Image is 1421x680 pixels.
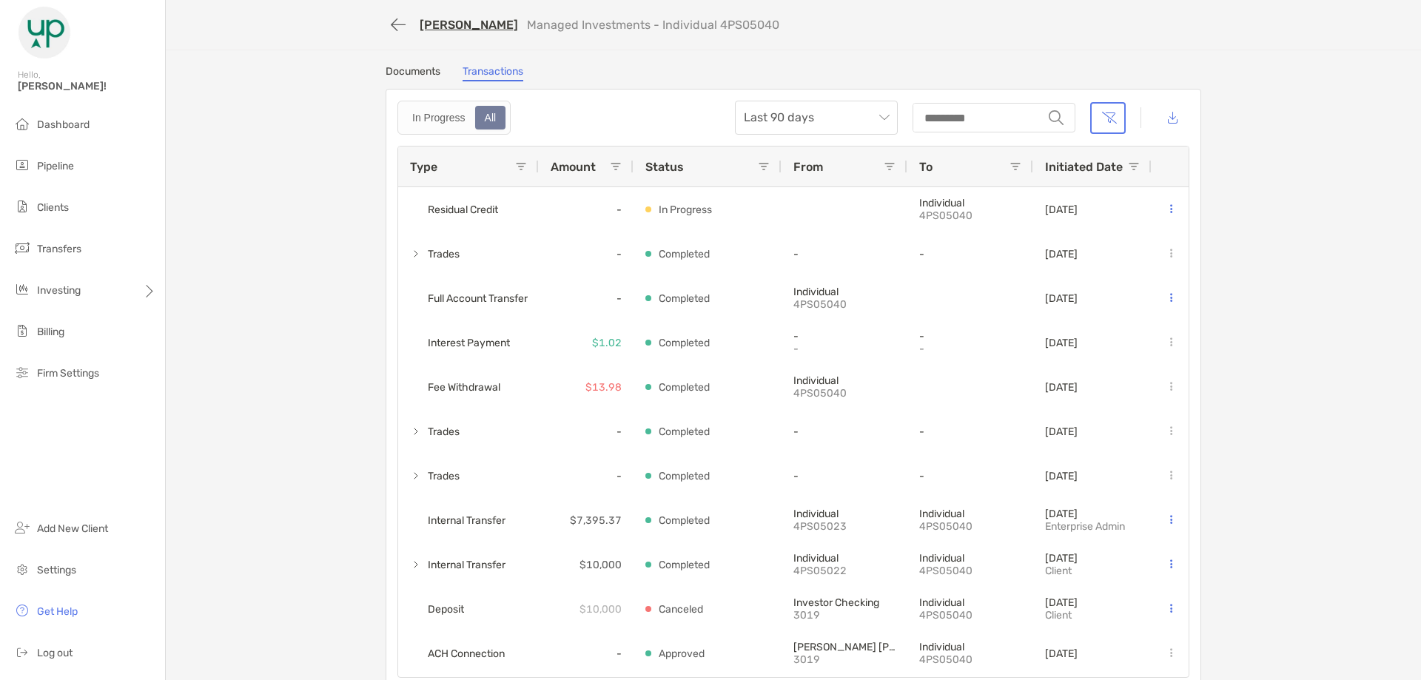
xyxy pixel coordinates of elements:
[659,423,710,441] p: Completed
[428,642,505,666] span: ACH Connection
[1045,647,1078,660] p: [DATE]
[539,187,634,232] div: -
[793,298,896,311] p: 4PS05040
[1045,470,1078,482] p: [DATE]
[919,609,1021,622] p: 4PS05040
[919,596,1021,609] p: Individual
[37,201,69,214] span: Clients
[793,520,896,533] p: 4PS05023
[793,160,823,174] span: From
[919,330,1021,343] p: -
[919,641,1021,653] p: Individual
[13,115,31,132] img: dashboard icon
[793,653,896,666] p: 3019
[919,160,933,174] span: To
[919,653,1021,666] p: 4PS05040
[13,519,31,536] img: add_new_client icon
[37,605,78,618] span: Get Help
[404,107,474,128] div: In Progress
[386,65,440,81] a: Documents
[744,101,889,134] span: Last 90 days
[645,160,684,174] span: Status
[919,508,1021,520] p: Individual
[37,160,74,172] span: Pipeline
[592,334,622,352] p: $1.02
[410,160,437,174] span: Type
[13,643,31,661] img: logout icon
[1045,609,1078,622] p: client
[919,425,1021,438] p: -
[37,118,90,131] span: Dashboard
[919,520,1021,533] p: 4PS05040
[1045,508,1125,520] p: [DATE]
[793,609,896,622] p: 3019
[793,565,896,577] p: 4PS05022
[477,107,505,128] div: All
[13,280,31,298] img: investing icon
[1090,102,1126,134] button: Clear filters
[1045,248,1078,260] p: [DATE]
[1045,292,1078,305] p: [DATE]
[919,552,1021,565] p: Individual
[793,425,896,438] p: -
[580,600,622,619] p: $10,000
[659,600,703,619] p: Canceled
[428,597,464,622] span: Deposit
[18,80,156,92] span: [PERSON_NAME]!
[539,232,634,276] div: -
[539,631,634,676] div: -
[1045,596,1078,609] p: [DATE]
[659,201,712,219] p: In Progress
[13,322,31,340] img: billing icon
[659,467,710,485] p: Completed
[539,276,634,320] div: -
[1045,381,1078,394] p: [DATE]
[580,556,622,574] p: $10,000
[793,596,896,609] p: Investor Checking
[919,470,1021,482] p: -
[13,363,31,381] img: firm-settings icon
[919,343,1021,355] p: -
[37,522,108,535] span: Add New Client
[37,367,99,380] span: Firm Settings
[659,511,710,530] p: Completed
[659,556,710,574] p: Completed
[37,243,81,255] span: Transfers
[13,239,31,257] img: transfers icon
[18,6,71,59] img: Zoe Logo
[428,286,528,311] span: Full Account Transfer
[37,564,76,576] span: Settings
[527,18,779,32] p: Managed Investments - Individual 4PS05040
[659,334,710,352] p: Completed
[919,209,1021,222] p: 4PS05040
[428,508,505,533] span: Internal Transfer
[793,508,896,520] p: Individual
[659,289,710,308] p: Completed
[428,553,505,577] span: Internal Transfer
[428,242,460,266] span: Trades
[793,286,896,298] p: Individual
[397,101,511,135] div: segmented control
[428,375,500,400] span: Fee Withdrawal
[919,565,1021,577] p: 4PS05040
[539,454,634,498] div: -
[793,330,896,343] p: -
[659,378,710,397] p: Completed
[539,409,634,454] div: -
[1045,425,1078,438] p: [DATE]
[428,198,498,222] span: Residual Credit
[659,644,705,663] p: Approved
[793,343,896,355] p: -
[793,374,896,387] p: Individual
[428,420,460,444] span: Trades
[551,160,596,174] span: Amount
[428,464,460,488] span: Trades
[1045,520,1125,533] p: enterprise_admin
[13,560,31,578] img: settings icon
[570,511,622,530] p: $7,395.37
[793,387,896,400] p: 4PS05040
[659,245,710,263] p: Completed
[1049,110,1064,125] img: input icon
[1045,552,1078,565] p: [DATE]
[1045,203,1078,216] p: [DATE]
